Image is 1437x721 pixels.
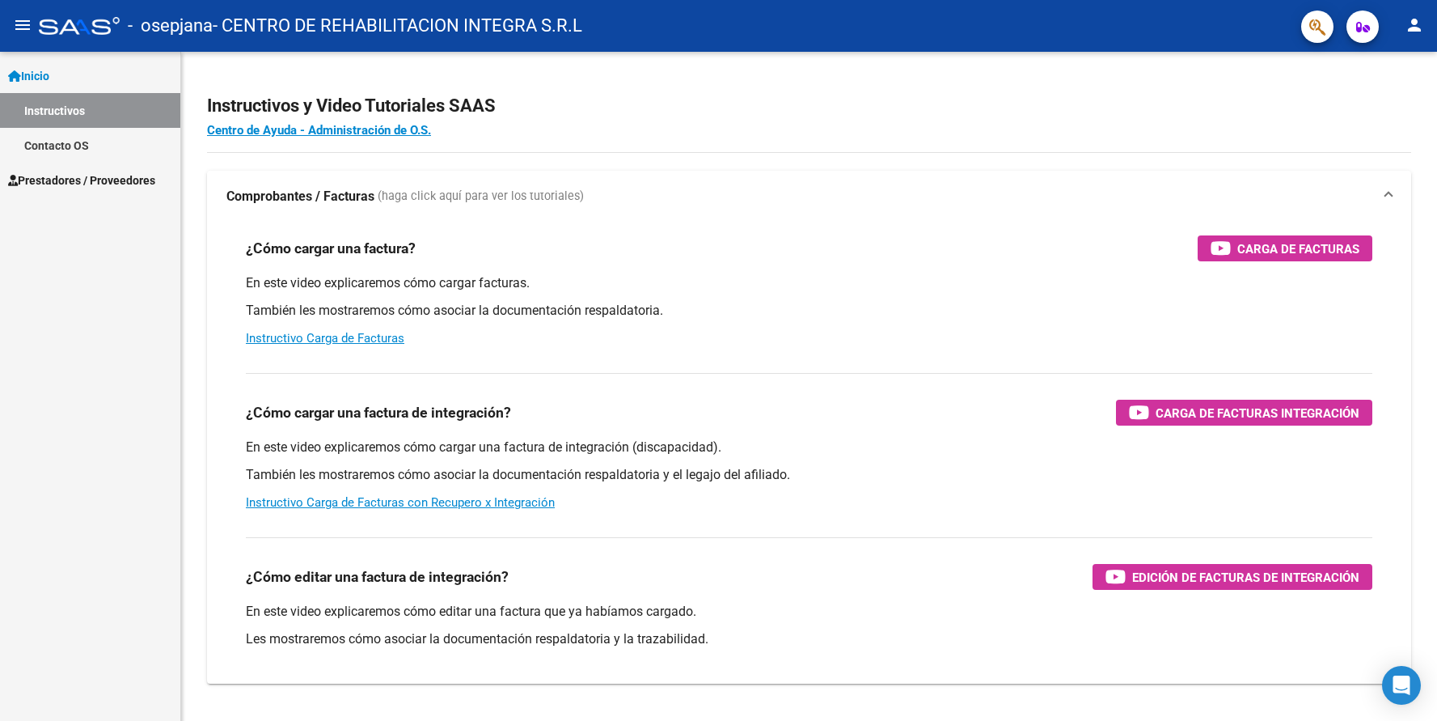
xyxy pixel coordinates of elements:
[378,188,584,206] span: (haga click aquí para ver los tutoriales)
[1093,564,1372,590] button: Edición de Facturas de integración
[226,188,374,206] strong: Comprobantes / Facturas
[1405,15,1424,35] mat-icon: person
[8,67,49,85] span: Inicio
[246,566,509,588] h3: ¿Cómo editar una factura de integración?
[246,630,1372,648] p: Les mostraremos cómo asociar la documentación respaldatoria y la trazabilidad.
[13,15,32,35] mat-icon: menu
[207,123,431,138] a: Centro de Ayuda - Administración de O.S.
[1156,403,1359,423] span: Carga de Facturas Integración
[246,603,1372,621] p: En este video explicaremos cómo editar una factura que ya habíamos cargado.
[1116,400,1372,426] button: Carga de Facturas Integración
[246,302,1372,320] p: También les mostraremos cómo asociar la documentación respaldatoria.
[246,495,555,510] a: Instructivo Carga de Facturas con Recupero x Integración
[1382,666,1421,705] div: Open Intercom Messenger
[1132,567,1359,587] span: Edición de Facturas de integración
[246,401,511,424] h3: ¿Cómo cargar una factura de integración?
[207,171,1411,223] mat-expansion-panel-header: Comprobantes / Facturas (haga click aquí para ver los tutoriales)
[213,8,582,44] span: - CENTRO DE REHABILITACION INTEGRA S.R.L
[207,91,1411,121] h2: Instructivos y Video Tutoriales SAAS
[246,439,1372,456] p: En este video explicaremos cómo cargar una factura de integración (discapacidad).
[1237,239,1359,259] span: Carga de Facturas
[8,172,155,189] span: Prestadores / Proveedores
[207,223,1411,684] div: Comprobantes / Facturas (haga click aquí para ver los tutoriales)
[246,331,404,346] a: Instructivo Carga de Facturas
[246,237,416,260] h3: ¿Cómo cargar una factura?
[128,8,213,44] span: - osepjana
[246,274,1372,292] p: En este video explicaremos cómo cargar facturas.
[246,466,1372,484] p: También les mostraremos cómo asociar la documentación respaldatoria y el legajo del afiliado.
[1198,235,1372,261] button: Carga de Facturas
